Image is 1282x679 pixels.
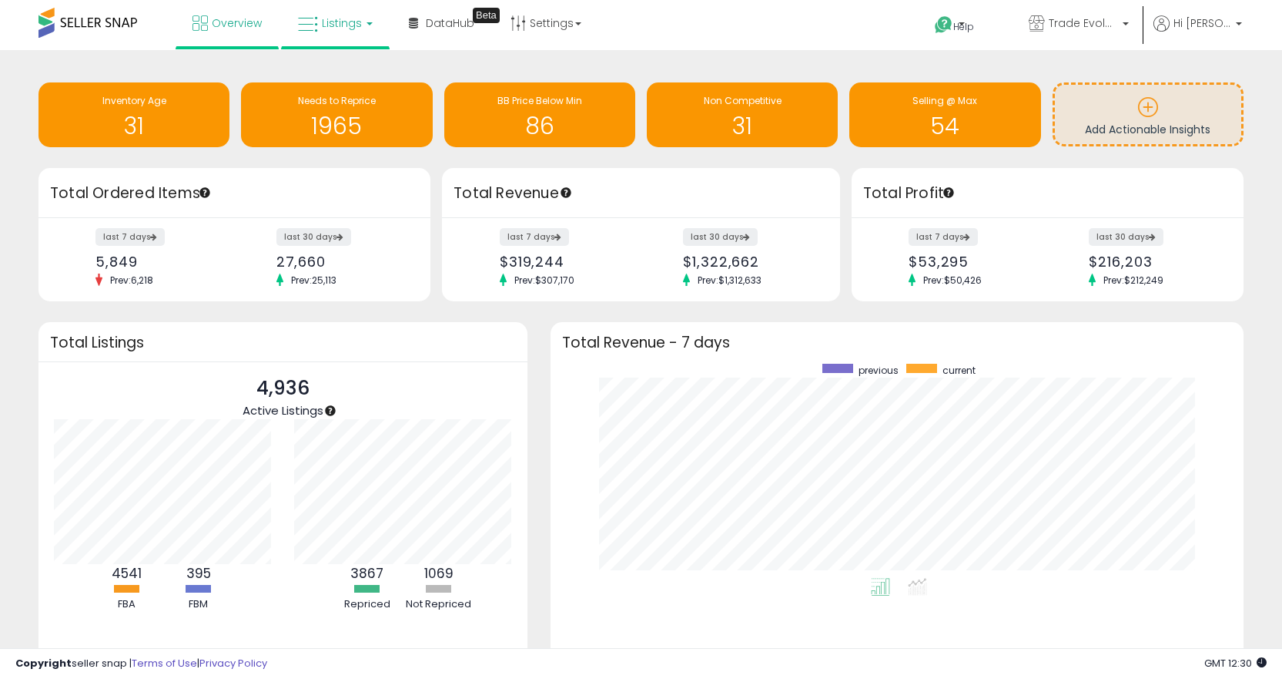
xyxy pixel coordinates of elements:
[102,94,166,107] span: Inventory Age
[92,597,162,612] div: FBA
[1096,274,1171,287] span: Prev: $212,249
[863,183,1232,204] h3: Total Profit
[452,113,628,139] h1: 86
[276,228,351,246] label: last 30 days
[322,15,362,31] span: Listings
[404,597,474,612] div: Not Repriced
[683,254,813,270] div: $1,322,662
[95,228,165,246] label: last 7 days
[704,94,782,107] span: Non Competitive
[934,15,953,35] i: Get Help
[1153,15,1242,50] a: Hi [PERSON_NAME]
[298,94,376,107] span: Needs to Reprice
[1204,656,1267,671] span: 2025-09-15 12:30 GMT
[1089,228,1163,246] label: last 30 days
[942,364,976,377] span: current
[497,94,582,107] span: BB Price Below Min
[559,186,573,200] div: Tooltip anchor
[912,94,977,107] span: Selling @ Max
[473,8,500,23] div: Tooltip anchor
[283,274,344,287] span: Prev: 25,113
[647,82,838,147] a: Non Competitive 31
[276,254,403,270] div: 27,660
[909,228,978,246] label: last 7 days
[102,274,161,287] span: Prev: 6,218
[1055,85,1241,144] a: Add Actionable Insights
[46,113,222,139] h1: 31
[112,564,142,583] b: 4541
[50,337,516,348] h3: Total Listings
[1049,15,1118,31] span: Trade Evolution US
[500,254,630,270] div: $319,244
[1173,15,1231,31] span: Hi [PERSON_NAME]
[323,404,337,418] div: Tooltip anchor
[454,183,828,204] h3: Total Revenue
[859,364,899,377] span: previous
[690,274,769,287] span: Prev: $1,312,633
[38,82,229,147] a: Inventory Age 31
[350,564,383,583] b: 3867
[243,374,323,403] p: 4,936
[1085,122,1210,137] span: Add Actionable Insights
[562,337,1232,348] h3: Total Revenue - 7 days
[15,656,72,671] strong: Copyright
[243,402,323,418] span: Active Listings
[507,274,582,287] span: Prev: $307,170
[849,82,1040,147] a: Selling @ Max 54
[198,186,212,200] div: Tooltip anchor
[500,228,569,246] label: last 7 days
[942,186,956,200] div: Tooltip anchor
[50,183,419,204] h3: Total Ordered Items
[186,564,211,583] b: 395
[1089,254,1216,270] div: $216,203
[915,274,989,287] span: Prev: $50,426
[249,113,424,139] h1: 1965
[444,82,635,147] a: BB Price Below Min 86
[132,656,197,671] a: Terms of Use
[426,15,474,31] span: DataHub
[683,228,758,246] label: last 30 days
[212,15,262,31] span: Overview
[15,657,267,671] div: seller snap | |
[654,113,830,139] h1: 31
[164,597,233,612] div: FBM
[857,113,1033,139] h1: 54
[199,656,267,671] a: Privacy Policy
[95,254,223,270] div: 5,849
[424,564,454,583] b: 1069
[333,597,402,612] div: Repriced
[909,254,1036,270] div: $53,295
[922,4,1004,50] a: Help
[953,20,974,33] span: Help
[241,82,432,147] a: Needs to Reprice 1965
